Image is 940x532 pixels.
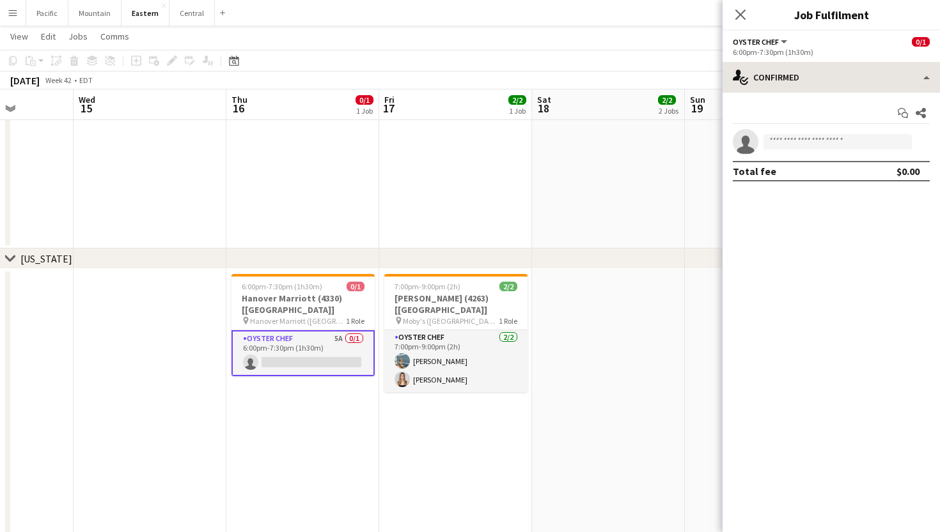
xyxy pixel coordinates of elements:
button: Oyster Chef [733,37,789,47]
div: EDT [79,75,93,85]
span: Hanover Marriott ([GEOGRAPHIC_DATA], [GEOGRAPHIC_DATA]) [250,316,346,326]
a: Comms [95,28,134,45]
app-job-card: 7:00pm-9:00pm (2h)2/2[PERSON_NAME] (4263) [[GEOGRAPHIC_DATA]] Moby's ([GEOGRAPHIC_DATA], [GEOGRAP... [384,274,528,392]
h3: Hanover Marriott (4330) [[GEOGRAPHIC_DATA]] [231,293,375,315]
span: Sat [537,94,551,105]
span: 15 [77,101,95,116]
span: 2/2 [508,95,526,105]
span: Jobs [68,31,88,42]
span: Comms [100,31,129,42]
app-card-role: Oyster Chef2/27:00pm-9:00pm (2h)[PERSON_NAME][PERSON_NAME] [384,330,528,392]
span: Thu [231,94,247,105]
span: 17 [382,101,395,116]
div: 6:00pm-7:30pm (1h30m) [733,47,930,57]
a: Jobs [63,28,93,45]
div: 1 Job [509,106,526,116]
span: Edit [41,31,56,42]
span: 6:00pm-7:30pm (1h30m) [242,282,322,291]
app-job-card: 6:00pm-7:30pm (1h30m)0/1Hanover Marriott (4330) [[GEOGRAPHIC_DATA]] Hanover Marriott ([GEOGRAPHIC... [231,274,375,376]
div: [US_STATE] [20,252,72,265]
div: $0.00 [897,165,920,178]
span: Oyster Chef [733,37,779,47]
button: Mountain [68,1,121,26]
span: 7:00pm-9:00pm (2h) [395,282,460,291]
span: 18 [535,101,551,116]
span: 16 [230,101,247,116]
h3: [PERSON_NAME] (4263) [[GEOGRAPHIC_DATA]] [384,293,528,315]
span: 0/1 [356,95,373,105]
span: View [10,31,28,42]
span: Week 42 [42,75,74,85]
app-card-role: Oyster Chef5A0/16:00pm-7:30pm (1h30m) [231,330,375,376]
div: 1 Job [356,106,373,116]
span: 2/2 [658,95,676,105]
span: Fri [384,94,395,105]
div: 2 Jobs [659,106,678,116]
span: Moby's ([GEOGRAPHIC_DATA], [GEOGRAPHIC_DATA]) [403,316,499,326]
button: Central [169,1,215,26]
span: 0/1 [912,37,930,47]
span: 0/1 [347,282,364,291]
a: View [5,28,33,45]
button: Pacific [26,1,68,26]
span: 2/2 [499,282,517,291]
div: [DATE] [10,74,40,87]
span: 19 [688,101,705,116]
div: Total fee [733,165,776,178]
span: 1 Role [499,316,517,326]
span: Sun [690,94,705,105]
span: 1 Role [346,316,364,326]
div: Confirmed [723,62,940,93]
a: Edit [36,28,61,45]
h3: Job Fulfilment [723,6,940,23]
button: Eastern [121,1,169,26]
span: Wed [79,94,95,105]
